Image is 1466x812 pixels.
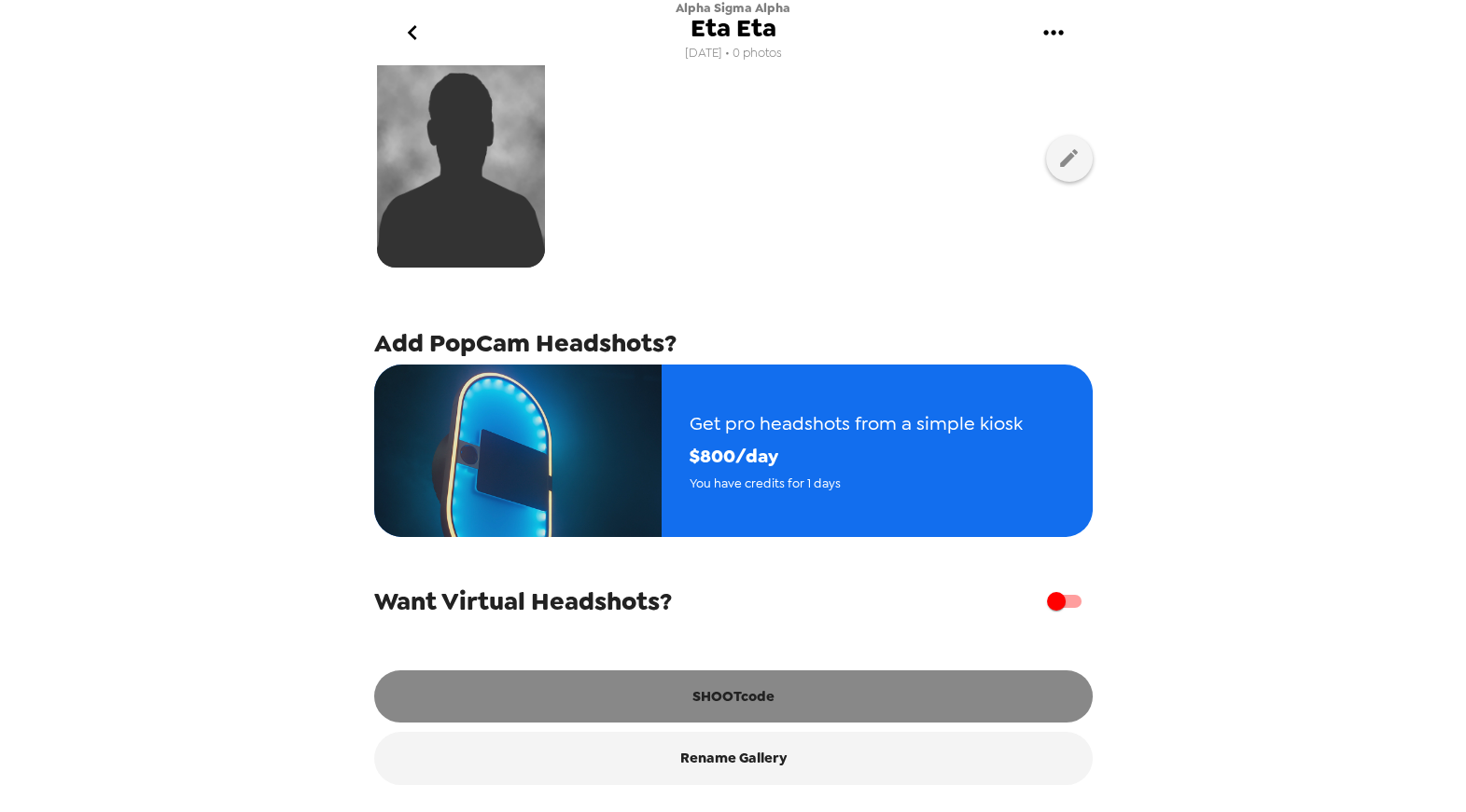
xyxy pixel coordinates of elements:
[690,473,1023,494] span: You have credits for 1 days
[374,326,677,360] span: Add PopCam Headshots?
[377,44,545,268] img: silhouette
[374,365,662,537] img: popcam example
[383,3,443,63] button: go back
[374,585,672,618] span: Want Virtual Headshots?
[690,440,1023,473] span: $ 800 /day
[690,407,1023,440] span: Get pro headshots from a simple kiosk
[1024,3,1084,63] button: gallery menu
[374,670,1093,723] button: SHOOTcode
[374,732,1093,784] button: Rename Gallery
[691,16,776,41] span: Eta Eta
[374,365,1093,537] button: Get pro headshots from a simple kiosk$800/dayYou have credits for 1 days
[685,41,782,66] span: [DATE] • 0 photos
